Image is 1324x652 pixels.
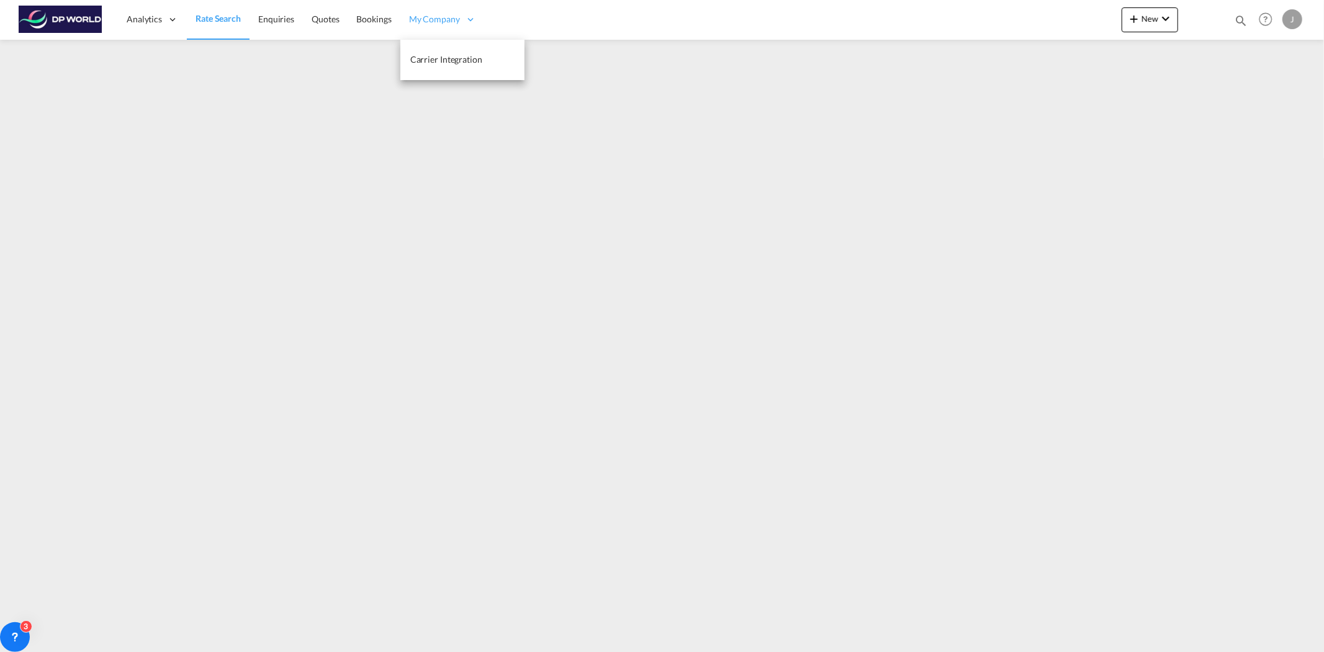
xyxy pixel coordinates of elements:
[409,13,460,25] span: My Company
[1255,9,1282,31] div: Help
[19,6,102,34] img: c08ca190194411f088ed0f3ba295208c.png
[312,14,339,24] span: Quotes
[1234,14,1248,32] div: icon-magnify
[1255,9,1276,30] span: Help
[1122,7,1178,32] button: icon-plus 400-fgNewicon-chevron-down
[1282,9,1302,29] div: J
[1234,14,1248,27] md-icon: icon-magnify
[400,40,525,80] a: Carrier Integration
[1158,11,1173,26] md-icon: icon-chevron-down
[258,14,294,24] span: Enquiries
[410,54,482,65] span: Carrier Integration
[357,14,392,24] span: Bookings
[127,13,162,25] span: Analytics
[196,13,241,24] span: Rate Search
[1127,11,1142,26] md-icon: icon-plus 400-fg
[1127,14,1173,24] span: New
